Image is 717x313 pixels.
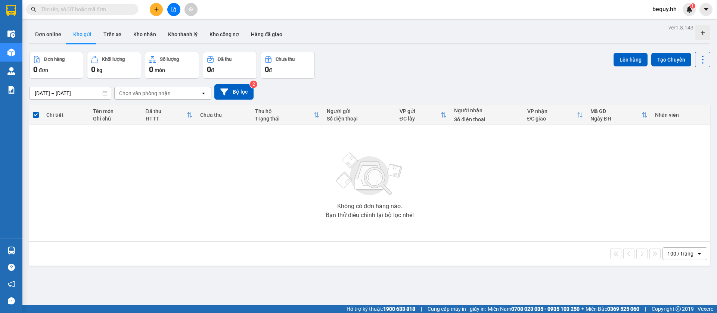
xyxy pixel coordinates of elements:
[347,305,415,313] span: Hỗ trợ kỹ thuật:
[655,112,707,118] div: Nhân viên
[703,6,710,13] span: caret-down
[265,65,269,74] span: 0
[587,105,651,125] th: Toggle SortBy
[511,306,580,312] strong: 0708 023 035 - 0935 103 250
[8,297,15,304] span: message
[251,105,323,125] th: Toggle SortBy
[91,65,95,74] span: 0
[454,116,519,122] div: Số điện thoại
[696,251,702,257] svg: open
[7,48,15,56] img: warehouse-icon
[255,108,313,114] div: Thu hộ
[93,116,138,122] div: Ghi chú
[29,52,83,79] button: Đơn hàng0đơn
[8,281,15,288] span: notification
[162,25,204,43] button: Kho thanh lý
[214,84,254,100] button: Bộ lọc
[690,3,695,9] sup: 1
[581,307,584,310] span: ⚪️
[421,305,422,313] span: |
[255,116,313,122] div: Trạng thái
[527,116,577,122] div: ĐC giao
[245,25,288,43] button: Hàng đã giao
[184,3,198,16] button: aim
[676,306,681,312] span: copyright
[119,90,171,97] div: Chọn văn phòng nhận
[383,306,415,312] strong: 1900 633 818
[39,67,48,73] span: đơn
[428,305,486,313] span: Cung cấp máy in - giấy in:
[646,4,683,14] span: bequy.hh
[667,250,693,257] div: 100 / trang
[590,108,642,114] div: Mã GD
[327,108,392,114] div: Người gửi
[668,24,693,32] div: ver 1.8.143
[146,108,187,114] div: Đã thu
[87,52,141,79] button: Khối lượng0kg
[7,86,15,94] img: solution-icon
[527,108,577,114] div: VP nhận
[6,5,16,16] img: logo-vxr
[41,5,129,13] input: Tìm tên, số ĐT hoặc mã đơn
[261,52,315,79] button: Chưa thu0đ
[276,57,295,62] div: Chưa thu
[337,203,402,209] div: Không có đơn hàng nào.
[699,3,713,16] button: caret-down
[686,6,693,13] img: icon-new-feature
[211,67,214,73] span: đ
[33,65,37,74] span: 0
[203,52,257,79] button: Đã thu0đ
[160,57,179,62] div: Số lượng
[269,67,272,73] span: đ
[454,107,519,113] div: Người nhận
[93,108,138,114] div: Tên món
[524,105,587,125] th: Toggle SortBy
[154,7,159,12] span: plus
[7,30,15,38] img: warehouse-icon
[614,53,648,66] button: Lên hàng
[149,65,153,74] span: 0
[204,25,245,43] button: Kho công nợ
[607,306,639,312] strong: 0369 525 060
[400,108,441,114] div: VP gửi
[171,7,176,12] span: file-add
[146,116,187,122] div: HTTT
[488,305,580,313] span: Miền Nam
[396,105,451,125] th: Toggle SortBy
[332,148,407,200] img: svg+xml;base64,PHN2ZyBjbGFzcz0ibGlzdC1wbHVnX19zdmciIHhtbG5zPSJodHRwOi8vd3d3LnczLm9yZy8yMDAwL3N2Zy...
[326,212,414,218] div: Bạn thử điều chỉnh lại bộ lọc nhé!
[127,25,162,43] button: Kho nhận
[691,3,694,9] span: 1
[7,67,15,75] img: warehouse-icon
[142,105,197,125] th: Toggle SortBy
[651,53,691,66] button: Tạo Chuyến
[97,25,127,43] button: Trên xe
[67,25,97,43] button: Kho gửi
[167,3,180,16] button: file-add
[46,112,85,118] div: Chi tiết
[200,112,248,118] div: Chưa thu
[150,3,163,16] button: plus
[29,25,67,43] button: Đơn online
[250,81,257,88] sup: 2
[695,25,710,40] div: Tạo kho hàng mới
[400,116,441,122] div: ĐC lấy
[201,90,207,96] svg: open
[218,57,232,62] div: Đã thu
[207,65,211,74] span: 0
[145,52,199,79] button: Số lượng0món
[97,67,102,73] span: kg
[155,67,165,73] span: món
[44,57,65,62] div: Đơn hàng
[590,116,642,122] div: Ngày ĐH
[188,7,193,12] span: aim
[31,7,36,12] span: search
[8,264,15,271] span: question-circle
[102,57,125,62] div: Khối lượng
[645,305,646,313] span: |
[30,87,111,99] input: Select a date range.
[586,305,639,313] span: Miền Bắc
[327,116,392,122] div: Số điện thoại
[7,247,15,254] img: warehouse-icon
